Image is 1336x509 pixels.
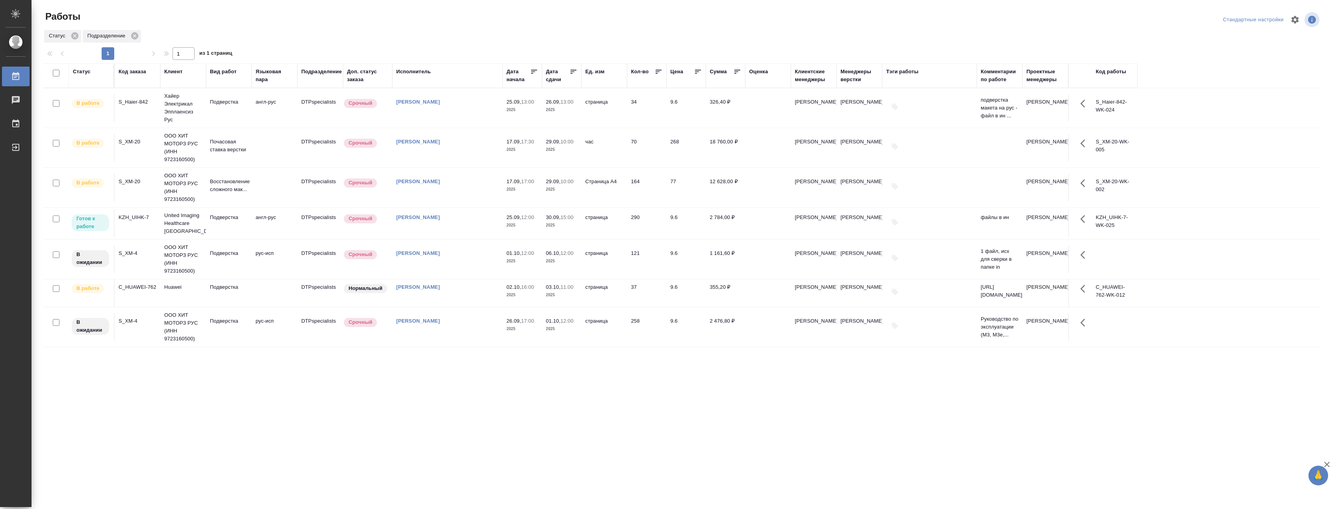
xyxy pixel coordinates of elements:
p: 26.09, [546,99,560,105]
div: Языковая пара [256,68,293,84]
p: 2025 [507,186,538,193]
button: Добавить тэги [886,138,904,155]
p: ООО ХИТ МОТОРЗ РУС (ИНН 9723160500) [164,243,202,275]
td: DTPspecialists [297,210,343,237]
div: Менеджеры верстки [841,68,878,84]
div: Статус [44,30,81,43]
p: 17:30 [521,139,534,145]
p: 29.09, [546,178,560,184]
p: 12:00 [560,250,573,256]
button: Добавить тэги [886,249,904,267]
td: 268 [666,134,706,162]
td: S_Haier-842-WK-024 [1092,94,1137,122]
div: S_XM-20 [119,178,156,186]
div: C_HUAWEI-762 [119,283,156,291]
div: Сумма [710,68,727,76]
p: [URL][DOMAIN_NAME].. [981,283,1019,299]
div: Исполнитель назначен, приступать к работе пока рано [71,317,110,336]
button: Добавить тэги [886,214,904,231]
p: ООО ХИТ МОТОРЗ РУС (ИНН 9723160500) [164,311,202,343]
p: [PERSON_NAME] [841,178,878,186]
p: Срочный [349,179,372,187]
p: 13:00 [560,99,573,105]
td: 34 [627,94,666,122]
div: Дата сдачи [546,68,570,84]
p: Почасовая ставка верстки [210,138,248,154]
td: 37 [627,279,666,307]
td: рус-исп [252,313,297,341]
p: 13:00 [521,99,534,105]
div: Кол-во [631,68,649,76]
div: Исполнитель может приступить к работе [71,214,110,232]
button: Добавить тэги [886,178,904,195]
div: split button [1221,14,1286,26]
p: Срочный [349,99,372,107]
td: [PERSON_NAME] [1022,210,1068,237]
p: 12:00 [521,214,534,220]
p: 17:00 [521,318,534,324]
td: DTPspecialists [297,245,343,273]
p: 12:00 [521,250,534,256]
td: C_HUAWEI-762-WK-012 [1092,279,1137,307]
td: [PERSON_NAME] [791,313,837,341]
p: 1 файл, исх для сверки в папке in [981,247,1019,271]
td: DTPspecialists [297,94,343,122]
div: Доп. статус заказа [347,68,388,84]
td: 9.6 [666,313,706,341]
div: Исполнитель назначен, приступать к работе пока рано [71,249,110,268]
p: 2025 [546,106,577,114]
p: В работе [76,99,99,107]
p: файлы в ин [981,214,1019,221]
p: В работе [76,139,99,147]
p: Подверстка [210,249,248,257]
p: 2025 [507,325,538,333]
td: [PERSON_NAME] [791,210,837,237]
p: Срочный [349,251,372,258]
td: [PERSON_NAME] [791,245,837,273]
p: 2025 [507,257,538,265]
p: Хайер Электрикал Эпплаенсиз Рус [164,92,202,124]
td: [PERSON_NAME] [1022,174,1068,201]
p: Срочный [349,318,372,326]
div: Код заказа [119,68,146,76]
p: 10:00 [560,139,573,145]
td: KZH_UIHK-7-WK-025 [1092,210,1137,237]
td: 2 784,00 ₽ [706,210,745,237]
p: 25.09, [507,214,521,220]
p: United Imaging Healthcare [GEOGRAPHIC_DATA] [164,212,202,235]
td: DTPspecialists [297,174,343,201]
p: [PERSON_NAME] [841,214,878,221]
button: Добавить тэги [886,317,904,334]
td: DTPspecialists [297,313,343,341]
button: Здесь прячутся важные кнопки [1076,279,1095,298]
p: В ожидании [76,251,104,266]
td: 355,20 ₽ [706,279,745,307]
td: 121 [627,245,666,273]
p: 26.09, [507,318,521,324]
p: 17.09, [507,178,521,184]
div: KZH_UIHK-7 [119,214,156,221]
span: из 1 страниц [199,48,232,60]
p: 2025 [546,146,577,154]
div: Оценка [749,68,768,76]
div: Статус [73,68,91,76]
td: страница [581,279,627,307]
div: Цена [670,68,683,76]
td: час [581,134,627,162]
td: 77 [666,174,706,201]
p: 2025 [546,186,577,193]
p: 29.09, [546,139,560,145]
p: 10:00 [560,178,573,184]
div: Клиент [164,68,182,76]
p: 17:00 [521,178,534,184]
td: Страница А4 [581,174,627,201]
p: 11:00 [560,284,573,290]
button: Здесь прячутся важные кнопки [1076,134,1095,153]
button: 🙏 [1308,466,1328,485]
a: [PERSON_NAME] [396,99,440,105]
td: 70 [627,134,666,162]
td: 18 760,00 ₽ [706,134,745,162]
p: [PERSON_NAME] [841,138,878,146]
p: 2025 [546,291,577,299]
p: Подверстка [210,214,248,221]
